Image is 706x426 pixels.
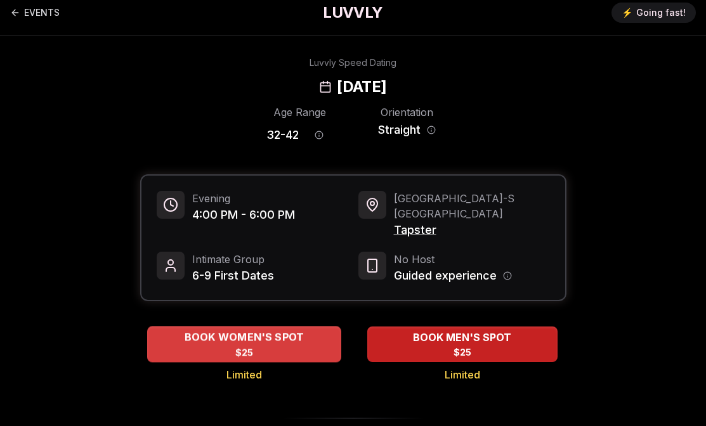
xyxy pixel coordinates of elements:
span: Straight [378,121,421,139]
span: Limited [226,367,262,382]
button: BOOK WOMEN'S SPOT - Limited [147,326,341,362]
span: 32 - 42 [266,126,299,144]
button: Age range information [305,121,333,149]
span: Limited [445,367,480,382]
span: BOOK WOMEN'S SPOT [181,330,306,345]
span: $25 [235,346,253,359]
button: Host information [503,271,512,280]
span: 6-9 First Dates [192,267,274,285]
div: Age Range [266,105,333,120]
button: BOOK MEN'S SPOT - Limited [367,326,558,362]
span: Evening [192,191,295,206]
button: Orientation information [427,126,436,134]
span: ⚡️ [622,6,632,19]
span: No Host [394,252,512,267]
span: Intimate Group [192,252,274,267]
span: BOOK MEN'S SPOT [410,330,514,345]
span: Tapster [394,221,550,239]
span: Going fast! [636,6,686,19]
span: [GEOGRAPHIC_DATA] - S [GEOGRAPHIC_DATA] [394,191,550,221]
span: 4:00 PM - 6:00 PM [192,206,295,224]
h2: [DATE] [337,77,386,97]
div: Orientation [374,105,440,120]
span: Guided experience [394,267,497,285]
div: Luvvly Speed Dating [310,56,396,69]
span: $25 [454,346,471,359]
a: LUVVLY [323,3,382,23]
